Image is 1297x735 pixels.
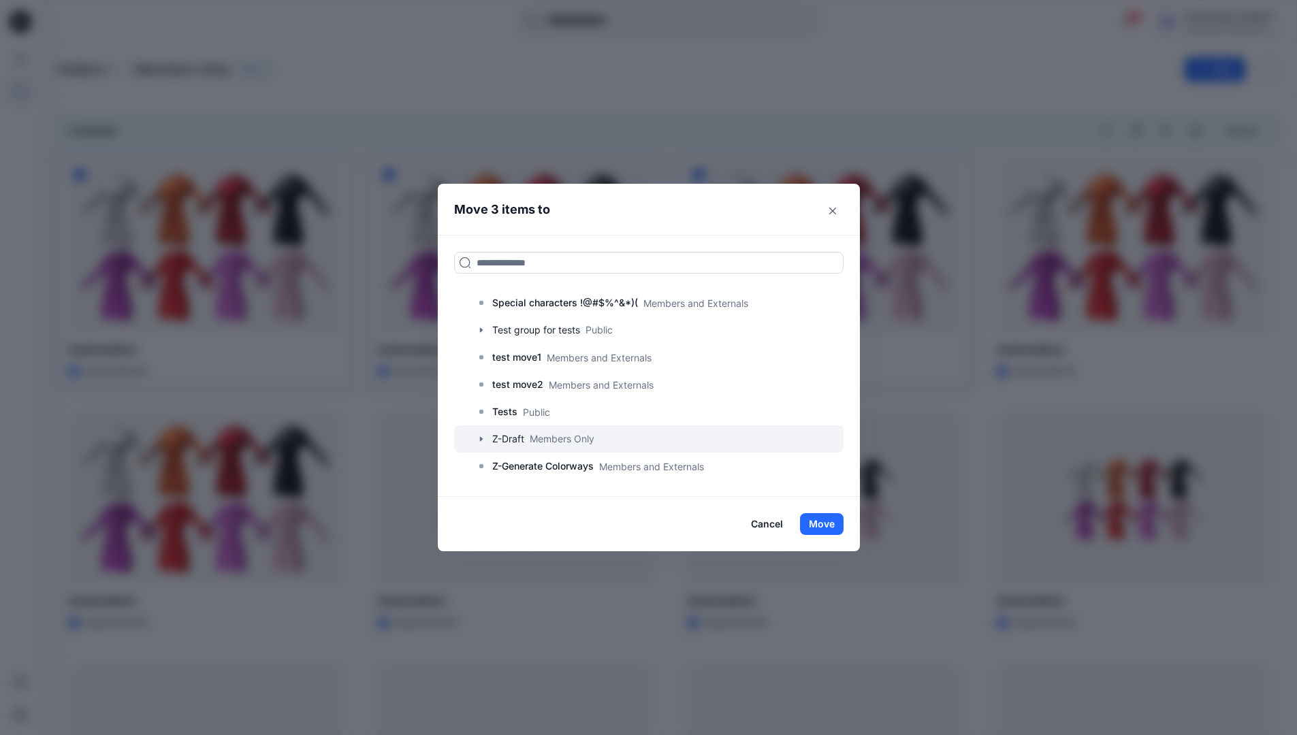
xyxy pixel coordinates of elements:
p: Members and Externals [549,378,654,392]
p: Z-Generate Colorways [492,458,594,474]
p: Members and Externals [547,350,652,365]
button: Close [822,200,844,222]
p: Members and Externals [643,296,748,310]
p: Members and Externals [599,459,704,474]
p: test move1 [492,349,541,365]
header: Move 3 items to [438,184,839,235]
p: Public [523,405,550,419]
button: Move [800,513,844,535]
p: Special characters !@#$%^&*)( [492,295,638,311]
p: Tests [492,404,517,420]
p: test move2 [492,376,543,393]
button: Cancel [742,513,792,535]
